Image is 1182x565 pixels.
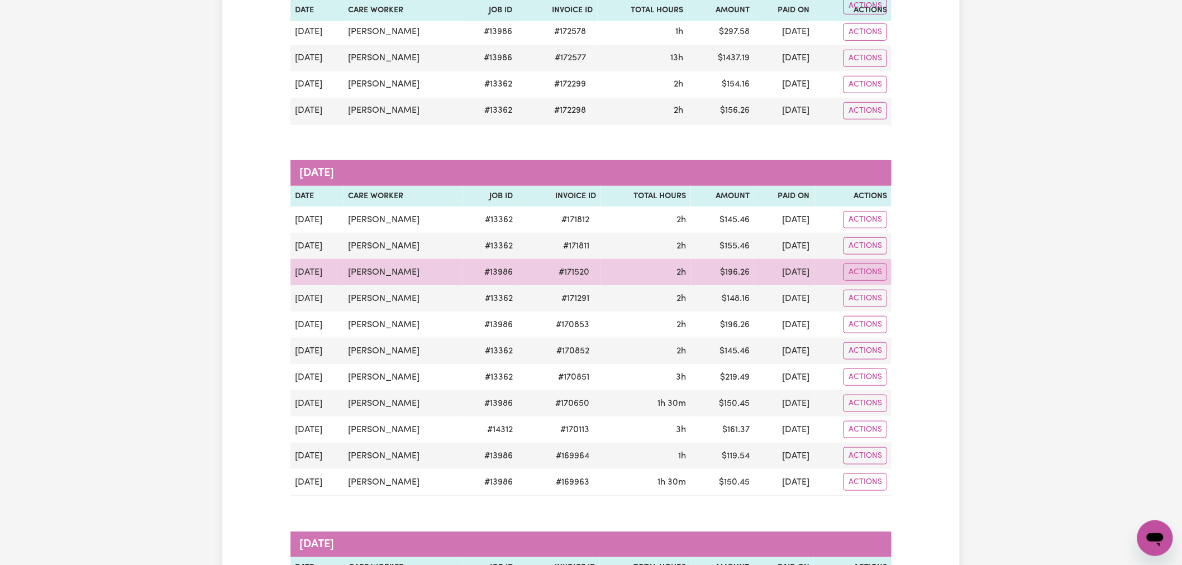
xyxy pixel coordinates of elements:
[552,266,596,279] span: # 171520
[600,186,691,207] th: Total Hours
[290,443,344,469] td: [DATE]
[463,469,518,496] td: # 13986
[691,312,754,338] td: $ 196.26
[462,19,517,45] td: # 13986
[463,338,518,364] td: # 13362
[674,80,683,89] span: 2 hours
[691,207,754,233] td: $ 145.46
[843,211,887,228] button: Actions
[290,532,892,557] caption: [DATE]
[463,443,518,469] td: # 13986
[549,476,596,489] span: # 169963
[549,318,596,332] span: # 170853
[463,233,518,259] td: # 13362
[691,390,754,416] td: $ 150.45
[754,186,814,207] th: Paid On
[517,186,600,207] th: Invoice ID
[548,78,593,91] span: # 172299
[551,371,596,384] span: # 170851
[691,285,754,312] td: $ 148.16
[290,98,344,125] td: [DATE]
[462,98,517,125] td: # 13362
[754,71,814,98] td: [DATE]
[843,102,887,119] button: Actions
[688,98,754,125] td: $ 156.26
[344,416,463,443] td: [PERSON_NAME]
[463,259,518,285] td: # 13986
[677,242,687,251] span: 2 hours
[843,237,887,255] button: Actions
[548,25,593,39] span: # 172578
[344,259,463,285] td: [PERSON_NAME]
[344,312,463,338] td: [PERSON_NAME]
[549,449,596,463] span: # 169964
[462,45,517,71] td: # 13986
[754,364,814,390] td: [DATE]
[843,264,887,281] button: Actions
[754,416,814,443] td: [DATE]
[843,342,887,360] button: Actions
[290,160,892,186] caption: [DATE]
[344,469,463,496] td: [PERSON_NAME]
[463,186,518,207] th: Job ID
[290,233,344,259] td: [DATE]
[344,390,463,416] td: [PERSON_NAME]
[290,19,344,45] td: [DATE]
[290,285,344,312] td: [DATE]
[754,259,814,285] td: [DATE]
[677,294,687,303] span: 2 hours
[754,45,814,71] td: [DATE]
[677,216,687,224] span: 2 hours
[691,186,754,207] th: Amount
[549,51,593,65] span: # 172577
[463,207,518,233] td: # 13362
[463,312,518,338] td: # 13986
[344,285,463,312] td: [PERSON_NAME]
[344,364,463,390] td: [PERSON_NAME]
[843,368,887,386] button: Actions
[290,45,344,71] td: [DATE]
[754,285,814,312] td: [DATE]
[754,390,814,416] td: [DATE]
[463,285,518,312] td: # 13362
[754,469,814,496] td: [DATE]
[843,473,887,491] button: Actions
[754,207,814,233] td: [DATE]
[677,268,687,277] span: 2 hours
[754,312,814,338] td: [DATE]
[290,469,344,496] td: [DATE]
[843,421,887,438] button: Actions
[691,469,754,496] td: $ 150.45
[691,416,754,443] td: $ 161.37
[290,71,344,98] td: [DATE]
[344,338,463,364] td: [PERSON_NAME]
[843,447,887,465] button: Actions
[344,98,463,125] td: [PERSON_NAME]
[549,397,596,410] span: # 170650
[290,312,344,338] td: [DATE]
[658,478,687,487] span: 1 hour 30 minutes
[344,19,463,45] td: [PERSON_NAME]
[548,104,593,117] span: # 172298
[670,54,683,63] span: 13 hours
[754,443,814,469] td: [DATE]
[677,320,687,329] span: 2 hours
[675,27,683,36] span: 1 hour
[754,338,814,364] td: [DATE]
[556,240,596,253] span: # 171811
[344,233,463,259] td: [PERSON_NAME]
[290,416,344,443] td: [DATE]
[554,423,596,437] span: # 170113
[754,233,814,259] td: [DATE]
[658,399,687,408] span: 1 hour 30 minutes
[843,290,887,307] button: Actions
[463,364,518,390] td: # 13362
[754,19,814,45] td: [DATE]
[462,71,517,98] td: # 13362
[344,443,463,469] td: [PERSON_NAME]
[290,364,344,390] td: [DATE]
[290,207,344,233] td: [DATE]
[691,364,754,390] td: $ 219.49
[691,338,754,364] td: $ 145.46
[1137,520,1173,556] iframe: Button to launch messaging window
